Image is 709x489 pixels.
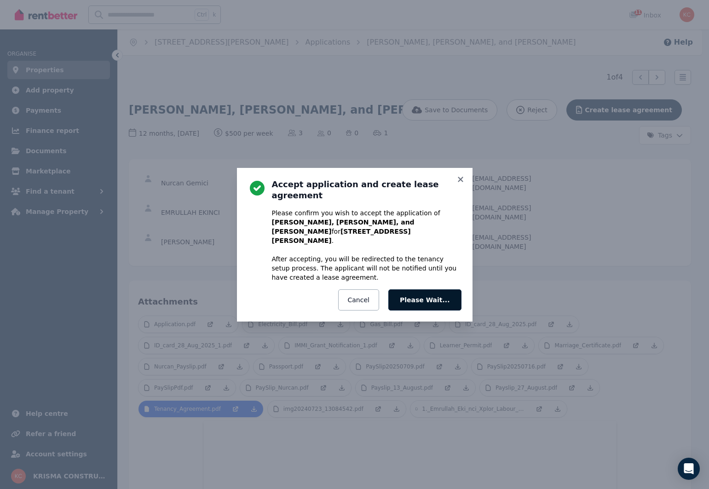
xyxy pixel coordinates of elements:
div: Open Intercom Messenger [678,458,700,480]
button: Please Wait... [388,289,461,311]
b: [STREET_ADDRESS][PERSON_NAME] [272,228,411,244]
h3: Accept application and create lease agreement [272,179,461,201]
button: Cancel [338,289,379,311]
p: Please confirm you wish to accept the application of for . After accepting, you will be redirecte... [272,208,461,282]
b: [PERSON_NAME], [PERSON_NAME], and [PERSON_NAME] [272,219,415,235]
